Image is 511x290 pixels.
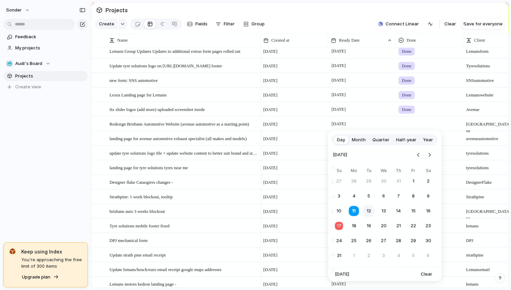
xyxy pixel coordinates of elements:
[333,205,345,217] button: Sunday, August 10th, 2025
[333,190,345,202] button: Sunday, August 3rd, 2025
[363,235,375,247] button: Tuesday, August 26th, 2025
[333,148,347,162] span: [DATE]
[333,250,345,262] button: Sunday, August 31st, 2025
[414,150,423,160] button: Go to the Previous Month
[422,220,434,232] button: Saturday, August 23rd, 2025
[333,220,345,232] button: Today, Sunday, August 17th, 2025
[378,168,390,175] th: Wednesday
[372,136,389,143] span: Quarter
[422,205,434,217] button: Saturday, August 16th, 2025
[425,150,434,160] button: Go to the Next Month
[378,235,390,247] button: Wednesday, August 27th, 2025
[378,205,390,217] button: Wednesday, August 13th, 2025
[407,168,419,175] th: Friday
[422,190,434,202] button: Saturday, August 9th, 2025
[392,175,405,187] button: Thursday, July 31st, 2025
[392,235,405,247] button: Thursday, August 28th, 2025
[333,175,345,187] button: Sunday, July 27th, 2025
[348,190,360,202] button: Monday, August 4th, 2025
[422,175,434,187] button: Saturday, August 2nd, 2025
[378,175,390,187] button: Wednesday, July 30th, 2025
[393,134,420,145] button: Half-year
[337,136,345,143] span: Day
[369,134,393,145] button: Quarter
[392,190,405,202] button: Thursday, August 7th, 2025
[348,205,360,217] button: Monday, August 11th, 2025, selected
[392,205,405,217] button: Thursday, August 14th, 2025
[378,250,390,262] button: Wednesday, September 3rd, 2025
[333,168,345,175] th: Sunday
[352,136,366,143] span: Month
[418,270,435,279] button: Clear
[378,190,390,202] button: Wednesday, August 6th, 2025
[378,220,390,232] button: Wednesday, August 20th, 2025
[348,250,360,262] button: Monday, September 1st, 2025
[407,235,419,247] button: Friday, August 29th, 2025
[422,235,434,247] button: Saturday, August 30th, 2025
[348,235,360,247] button: Monday, August 25th, 2025
[407,205,419,217] button: Friday, August 15th, 2025
[363,250,375,262] button: Tuesday, September 2nd, 2025
[334,134,348,145] button: Day
[407,250,419,262] button: Friday, September 5th, 2025
[363,168,375,175] th: Tuesday
[392,168,405,175] th: Thursday
[392,250,405,262] button: Thursday, September 4th, 2025
[392,220,405,232] button: Thursday, August 21st, 2025
[363,190,375,202] button: Tuesday, August 5th, 2025
[333,168,434,262] table: August 2025
[363,205,375,217] button: Tuesday, August 12th, 2025
[348,168,360,175] th: Monday
[348,134,369,145] button: Month
[420,134,436,145] button: Year
[422,250,434,262] button: Saturday, September 6th, 2025
[407,190,419,202] button: Friday, August 8th, 2025
[348,220,360,232] button: Monday, August 18th, 2025
[335,271,349,278] span: [DATE]
[363,220,375,232] button: Tuesday, August 19th, 2025
[333,235,345,247] button: Sunday, August 24th, 2025
[363,175,375,187] button: Tuesday, July 29th, 2025
[407,220,419,232] button: Friday, August 22nd, 2025
[423,136,433,143] span: Year
[396,136,416,143] span: Half-year
[421,271,432,278] span: Clear
[407,175,419,187] button: Friday, August 1st, 2025
[422,168,434,175] th: Saturday
[348,175,360,187] button: Monday, July 28th, 2025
